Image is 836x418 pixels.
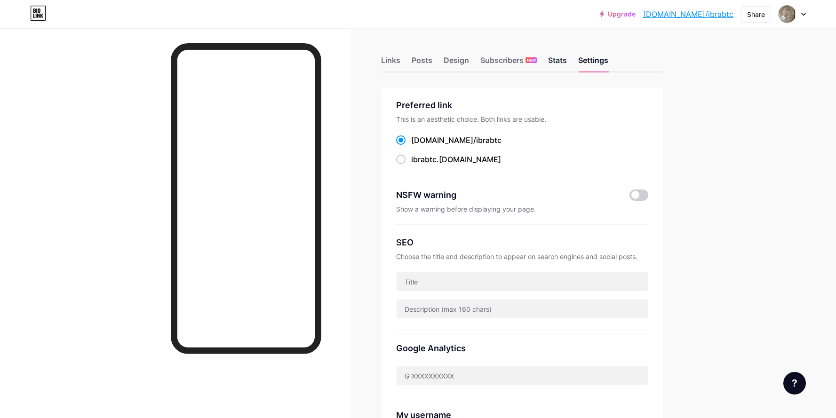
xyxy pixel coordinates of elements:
a: [DOMAIN_NAME]/ibrabtc [643,8,733,20]
span: ibrabtc [476,135,502,145]
div: Posts [412,55,432,71]
div: Design [444,55,469,71]
div: Google Analytics [396,342,648,355]
div: Links [381,55,400,71]
input: Description (max 160 chars) [397,300,648,318]
div: Stats [548,55,567,71]
div: Settings [578,55,608,71]
a: Upgrade [600,10,636,18]
div: Subscribers [480,55,537,71]
div: Choose the title and description to appear on search engines and social posts. [396,252,648,260]
input: G-XXXXXXXXXX [397,366,648,385]
div: Preferred link [396,99,648,111]
div: This is an aesthetic choice. Both links are usable. [396,115,648,123]
input: Title [397,272,648,291]
div: .[DOMAIN_NAME] [411,154,501,165]
div: SEO [396,236,648,249]
div: [DOMAIN_NAME]/ [411,134,502,146]
div: Share [747,9,765,19]
div: Show a warning before displaying your page. [396,205,648,213]
img: ibrahim karaahmetoğlu [778,5,796,23]
span: ibrabtc [411,155,437,164]
span: NEW [527,57,536,63]
div: NSFW warning [396,189,616,201]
